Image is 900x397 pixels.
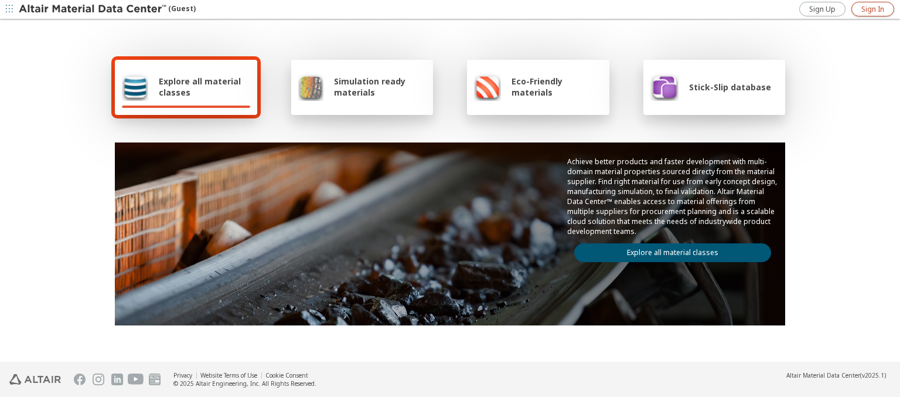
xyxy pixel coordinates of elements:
a: Explore all material classes [574,243,771,262]
span: Eco-Friendly materials [512,76,602,98]
a: Cookie Consent [265,371,308,379]
p: Achieve better products and faster development with multi-domain material properties sourced dire... [567,157,778,236]
span: Simulation ready materials [334,76,426,98]
img: Altair Engineering [9,374,61,385]
span: Stick-Slip database [689,82,771,93]
span: Sign Up [809,5,836,14]
a: Sign Up [799,2,846,16]
img: Stick-Slip database [650,73,679,101]
img: Eco-Friendly materials [474,73,501,101]
img: Altair Material Data Center [19,4,168,15]
span: Explore all material classes [159,76,250,98]
div: (Guest) [19,4,196,15]
div: (v2025.1) [786,371,886,379]
span: Altair Material Data Center [786,371,860,379]
img: Simulation ready materials [298,73,323,101]
a: Sign In [851,2,894,16]
a: Website Terms of Use [200,371,257,379]
div: © 2025 Altair Engineering, Inc. All Rights Reserved. [173,379,316,388]
span: Sign In [861,5,884,14]
img: Explore all material classes [122,73,148,101]
a: Privacy [173,371,192,379]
